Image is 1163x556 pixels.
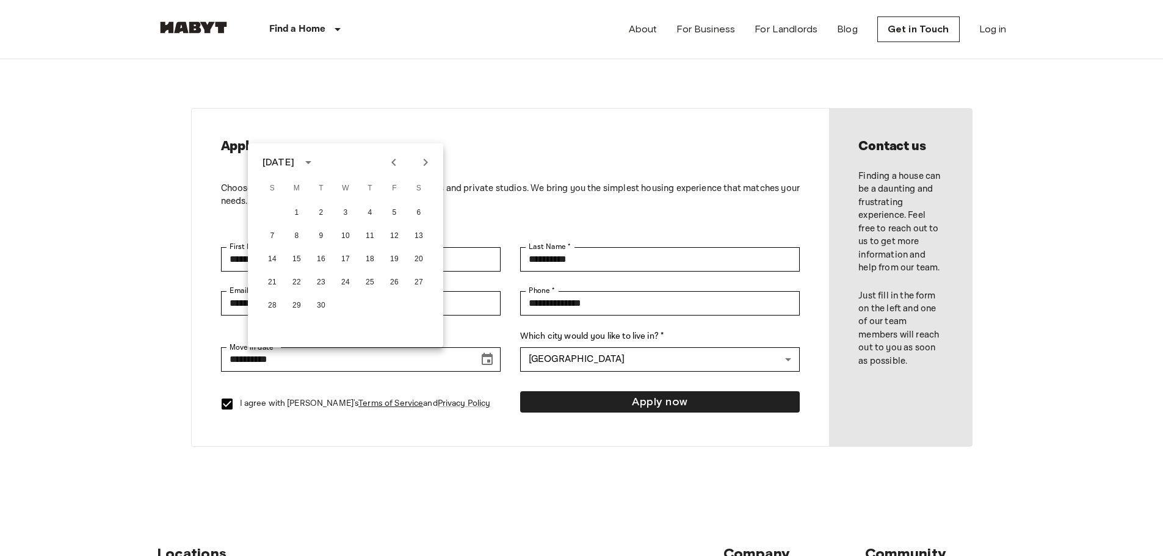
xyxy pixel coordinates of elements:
button: Choose date, selected date is Aug 17, 2025 [475,347,499,372]
p: Choose between co-living spaces, shared apartments and private studios. We bring you the simplest... [221,182,800,208]
span: Wednesday [335,176,357,201]
a: About [629,22,658,37]
button: 29 [286,295,308,317]
button: 27 [408,272,430,294]
button: 25 [359,272,381,294]
h2: Apply now [221,138,800,155]
span: Friday [383,176,405,201]
span: Sunday [261,176,283,201]
button: 7 [261,225,283,247]
button: 15 [286,248,308,270]
label: Move in date [230,342,278,353]
button: 12 [383,225,405,247]
img: Habyt [157,21,230,34]
label: Which city would you like to live in? * [520,330,800,343]
button: 10 [335,225,357,247]
button: 4 [359,202,381,224]
span: Monday [286,176,308,201]
button: 24 [335,272,357,294]
button: Apply now [520,391,800,413]
button: 2 [310,202,332,224]
button: 30 [310,295,332,317]
div: [DATE] [263,155,294,170]
label: Last Name * [529,242,571,252]
button: 16 [310,248,332,270]
button: 13 [408,225,430,247]
a: Terms of Service [358,398,423,409]
p: Finding a house can be a daunting and frustrating experience. Feel free to reach out to us to get... [858,170,942,275]
button: 26 [383,272,405,294]
button: 6 [408,202,430,224]
button: 5 [383,202,405,224]
button: 23 [310,272,332,294]
button: 1 [286,202,308,224]
button: Next month [415,152,436,173]
label: Phone * [529,286,555,296]
button: 3 [335,202,357,224]
h2: Contact us [858,138,942,155]
button: 11 [359,225,381,247]
button: 18 [359,248,381,270]
a: For Landlords [755,22,817,37]
a: Get in Touch [877,16,960,42]
a: Log in [979,22,1007,37]
a: For Business [676,22,735,37]
a: Blog [837,22,858,37]
button: 19 [383,248,405,270]
button: 17 [335,248,357,270]
p: Just fill in the form on the left and one of our team members will reach out to you as soon as po... [858,289,942,368]
button: 21 [261,272,283,294]
button: 28 [261,295,283,317]
a: Privacy Policy [438,398,491,409]
button: Previous month [383,152,404,173]
button: 20 [408,248,430,270]
button: calendar view is open, switch to year view [298,152,319,173]
label: First Name * [230,242,272,252]
button: 8 [286,225,308,247]
p: Find a Home [269,22,326,37]
button: 22 [286,272,308,294]
p: I agree with [PERSON_NAME]'s and [240,397,491,410]
span: Tuesday [310,176,332,201]
span: Thursday [359,176,381,201]
span: Saturday [408,176,430,201]
button: 9 [310,225,332,247]
label: Email * [230,286,253,296]
div: [GEOGRAPHIC_DATA] [520,347,800,372]
button: 14 [261,248,283,270]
